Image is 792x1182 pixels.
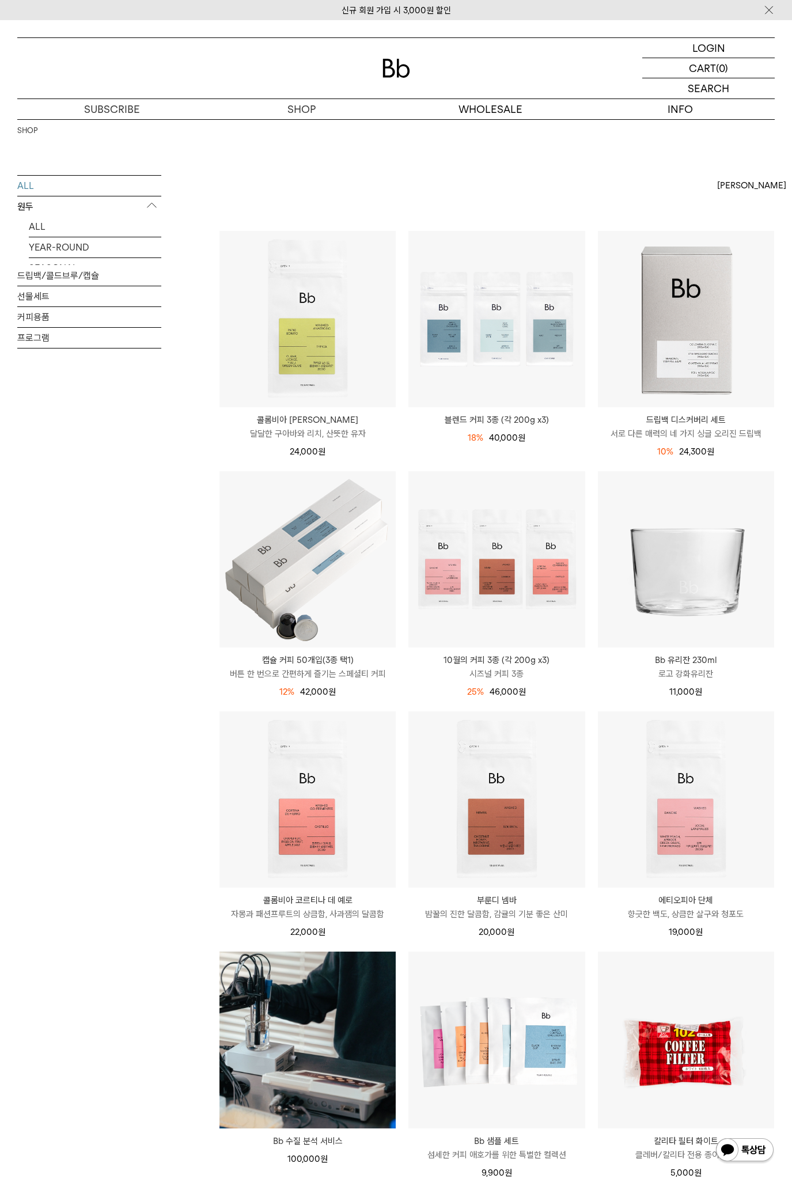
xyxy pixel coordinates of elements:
a: 칼리타 필터 화이트 클레버/칼리타 전용 종이 필터 [598,1134,774,1162]
p: 버튼 한 번으로 간편하게 즐기는 스페셜티 커피 [219,667,396,681]
p: WHOLESALE [396,99,586,119]
span: 42,000 [300,687,336,697]
p: 부룬디 넴바 [408,893,585,907]
img: 칼리타 필터 화이트 [598,952,774,1128]
img: 로고 [382,59,410,78]
span: 원 [318,927,325,937]
p: SHOP [207,99,396,119]
div: 10% [657,445,673,459]
span: 원 [320,1154,328,1164]
a: LOGIN [642,38,775,58]
img: 에티오피아 단체 [598,711,774,888]
a: SEASONAL [29,258,161,278]
a: SUBSCRIBE [17,99,207,119]
p: 클레버/칼리타 전용 종이 필터 [598,1148,774,1162]
span: 40,000 [489,433,525,443]
img: Bb 유리잔 230ml [598,471,774,647]
span: 원 [507,927,514,937]
p: 콜롬비아 [PERSON_NAME] [219,413,396,427]
a: 콜롬비아 코르티나 데 예로 자몽과 패션프루트의 상큼함, 사과잼의 달콤함 [219,893,396,921]
p: 10월의 커피 3종 (각 200g x3) [408,653,585,667]
a: 선물세트 [17,286,161,306]
p: (0) [716,58,728,78]
span: 24,300 [679,446,714,457]
p: 밤꿀의 진한 달콤함, 감귤의 기분 좋은 산미 [408,907,585,921]
p: Bb 유리잔 230ml [598,653,774,667]
span: 원 [318,446,325,457]
span: 원 [694,1168,702,1178]
p: 자몽과 패션프루트의 상큼함, 사과잼의 달콤함 [219,907,396,921]
p: Bb 샘플 세트 [408,1134,585,1148]
a: 콜롬비아 [PERSON_NAME] 달달한 구아바와 리치, 산뜻한 유자 [219,413,396,441]
a: 드립백 디스커버리 세트 [598,231,774,407]
a: 블렌드 커피 3종 (각 200g x3) [408,231,585,407]
a: CART (0) [642,58,775,78]
a: Bb 유리잔 230ml 로고 강화유리잔 [598,653,774,681]
a: ALL [17,176,161,196]
span: 19,000 [669,927,703,937]
p: 에티오피아 단체 [598,893,774,907]
img: 콜롬비아 코르티나 데 예로 [219,711,396,888]
img: 캡슐 커피 50개입(3종 택1) [219,471,396,647]
div: 18% [468,431,483,445]
a: Bb 샘플 세트 [408,952,585,1128]
span: 9,900 [482,1168,512,1178]
p: 서로 다른 매력의 네 가지 싱글 오리진 드립백 [598,427,774,441]
a: Bb 샘플 세트 섬세한 커피 애호가를 위한 특별한 컬렉션 [408,1134,585,1162]
p: LOGIN [692,38,725,58]
a: 캡슐 커피 50개입(3종 택1) 버튼 한 번으로 간편하게 즐기는 스페셜티 커피 [219,653,396,681]
p: INFO [585,99,775,119]
span: 원 [695,927,703,937]
span: 20,000 [479,927,514,937]
span: 원 [518,687,526,697]
p: 로고 강화유리잔 [598,667,774,681]
a: 부룬디 넴바 밤꿀의 진한 달콤함, 감귤의 기분 좋은 산미 [408,893,585,921]
a: YEAR-ROUND [29,237,161,257]
span: 원 [707,446,714,457]
p: 섬세한 커피 애호가를 위한 특별한 컬렉션 [408,1148,585,1162]
a: SHOP [17,125,37,137]
span: 100,000 [287,1154,328,1164]
a: 10월의 커피 3종 (각 200g x3) [408,471,585,647]
span: 22,000 [290,927,325,937]
div: 12% [279,685,294,699]
img: 콜롬비아 파티오 보니토 [219,231,396,407]
a: 드립백/콜드브루/캡슐 [17,266,161,286]
a: ALL [29,217,161,237]
p: 캡슐 커피 50개입(3종 택1) [219,653,396,667]
a: 커피용품 [17,307,161,327]
a: 10월의 커피 3종 (각 200g x3) 시즈널 커피 3종 [408,653,585,681]
span: 원 [518,433,525,443]
span: 46,000 [490,687,526,697]
p: SEARCH [688,78,729,99]
a: 드립백 디스커버리 세트 서로 다른 매력의 네 가지 싱글 오리진 드립백 [598,413,774,441]
span: 원 [328,687,336,697]
a: 프로그램 [17,328,161,348]
span: 원 [695,687,702,697]
p: 시즈널 커피 3종 [408,667,585,681]
div: 25% [467,685,484,699]
a: Bb 수질 분석 서비스 [219,1134,396,1148]
p: 향긋한 백도, 상큼한 살구와 청포도 [598,907,774,921]
p: 칼리타 필터 화이트 [598,1134,774,1148]
p: 드립백 디스커버리 세트 [598,413,774,427]
p: 콜롬비아 코르티나 데 예로 [219,893,396,907]
p: 원두 [17,196,161,217]
a: 블렌드 커피 3종 (각 200g x3) [408,413,585,427]
p: CART [689,58,716,78]
a: 에티오피아 단체 향긋한 백도, 상큼한 살구와 청포도 [598,893,774,921]
img: Bb 수질 분석 서비스 [219,952,396,1128]
span: 5,000 [670,1168,702,1178]
img: 부룬디 넴바 [408,711,585,888]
